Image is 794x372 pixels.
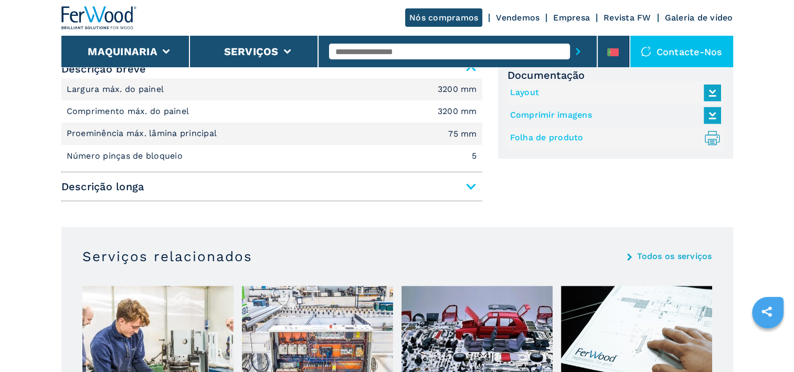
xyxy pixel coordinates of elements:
[61,6,137,29] img: Ferwood
[510,84,716,101] a: Layout
[641,46,651,57] img: Contacte-nos
[553,13,590,23] a: Empresa
[405,8,482,27] a: Nós compramos
[448,130,477,138] em: 75 mm
[67,150,186,162] p: Número pinças de bloqueio
[438,107,477,116] em: 3200 mm
[510,129,716,147] a: Folha de produto
[472,152,477,160] em: 5
[749,325,786,364] iframe: Chat
[496,13,539,23] a: Vendemos
[604,13,651,23] a: Revista FW
[82,248,252,265] h3: Serviços relacionados
[67,128,220,139] p: Proeminência máx. lâmina principal
[88,45,157,58] button: Maquinaria
[67,84,167,95] p: Largura máx. do painel
[507,69,724,81] span: Documentação
[61,78,482,168] div: Descrição breve
[67,106,192,117] p: Comprimento máx. do painel
[61,177,482,196] span: Descrição longa
[754,298,780,325] a: sharethis
[510,107,716,124] a: Comprimir imagens
[61,59,482,78] span: Descrição breve
[570,39,586,64] button: submit-button
[630,36,733,67] div: Contacte-nos
[224,45,279,58] button: Serviços
[637,252,712,261] a: Todos os serviços
[665,13,733,23] a: Galeria de vídeo
[438,85,477,94] em: 3200 mm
